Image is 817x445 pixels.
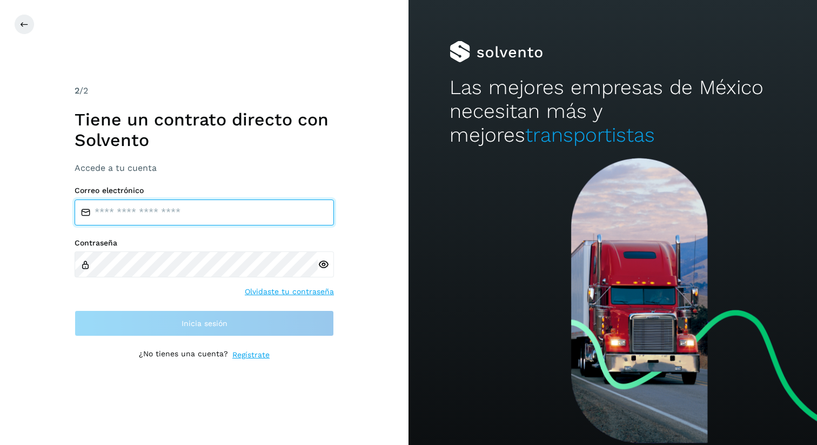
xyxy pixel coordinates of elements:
div: /2 [75,84,334,97]
span: transportistas [525,123,655,147]
a: Regístrate [232,349,270,361]
h3: Accede a tu cuenta [75,163,334,173]
span: 2 [75,85,79,96]
h1: Tiene un contrato directo con Solvento [75,109,334,151]
p: ¿No tienes una cuenta? [139,349,228,361]
button: Inicia sesión [75,310,334,336]
label: Contraseña [75,238,334,248]
label: Correo electrónico [75,186,334,195]
span: Inicia sesión [182,320,227,327]
a: Olvidaste tu contraseña [245,286,334,297]
h2: Las mejores empresas de México necesitan más y mejores [450,76,776,148]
